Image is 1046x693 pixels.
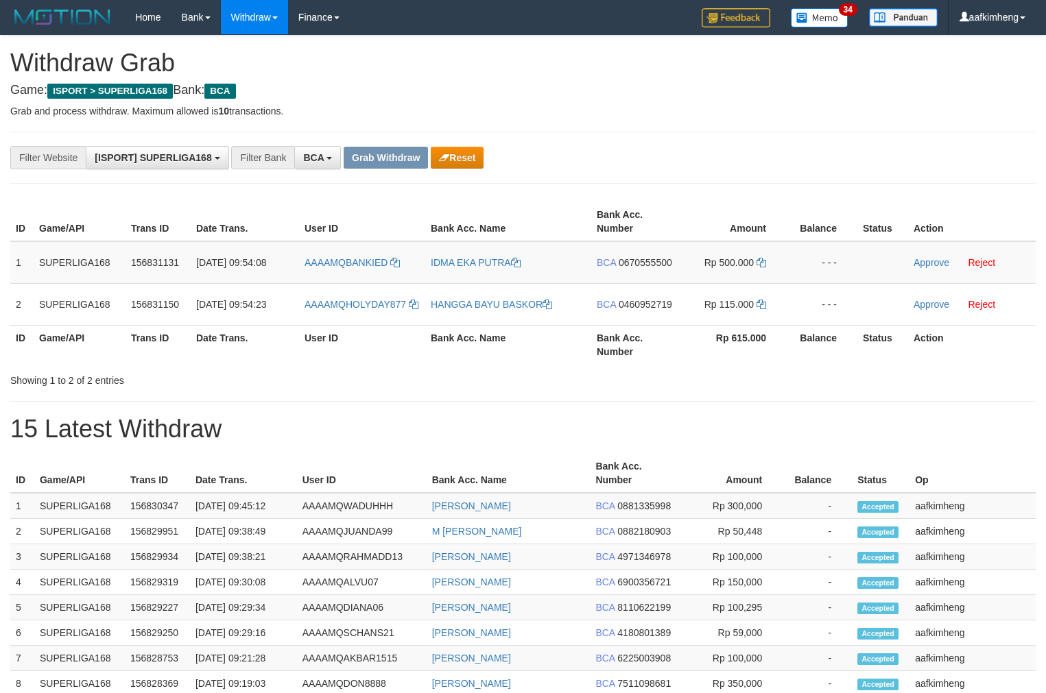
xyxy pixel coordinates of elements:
td: - [783,493,852,519]
th: Action [908,325,1036,364]
td: [DATE] 09:38:21 [190,544,297,570]
span: ISPORT > SUPERLIGA168 [47,84,173,99]
span: BCA [204,84,235,99]
td: - [783,620,852,646]
span: BCA [595,653,615,664]
td: - [783,519,852,544]
div: Showing 1 to 2 of 2 entries [10,368,425,387]
th: Bank Acc. Name [427,454,591,493]
a: [PERSON_NAME] [432,602,511,613]
td: SUPERLIGA168 [34,570,125,595]
td: Rp 50,448 [678,519,783,544]
td: SUPERLIGA168 [34,519,125,544]
td: aafkimheng [910,595,1036,620]
td: aafkimheng [910,493,1036,519]
th: Balance [787,202,857,241]
th: Bank Acc. Number [591,325,680,364]
td: 156829934 [125,544,190,570]
td: AAAAMQSCHANS21 [297,620,427,646]
th: Trans ID [126,325,191,364]
span: Rp 500.000 [704,257,754,268]
a: [PERSON_NAME] [432,678,511,689]
span: [ISPORT] SUPERLIGA168 [95,152,211,163]
a: [PERSON_NAME] [432,653,511,664]
td: SUPERLIGA168 [34,620,125,646]
img: MOTION_logo.png [10,7,115,27]
td: [DATE] 09:21:28 [190,646,297,671]
span: BCA [595,500,615,511]
th: Action [908,202,1036,241]
span: AAAAMQBANKIED [305,257,388,268]
span: Copy 6900356721 to clipboard [617,576,671,587]
th: Status [857,325,908,364]
td: [DATE] 09:29:16 [190,620,297,646]
td: - [783,646,852,671]
th: Status [857,202,908,241]
th: Trans ID [125,454,190,493]
td: SUPERLIGA168 [34,241,126,284]
td: [DATE] 09:45:12 [190,493,297,519]
th: User ID [297,454,427,493]
td: AAAAMQDIANA06 [297,595,427,620]
img: panduan.png [869,8,938,27]
h1: Withdraw Grab [10,49,1036,77]
span: [DATE] 09:54:23 [196,299,266,310]
span: Accepted [857,577,899,589]
span: 156831150 [131,299,179,310]
th: ID [10,202,34,241]
span: Accepted [857,653,899,665]
th: Balance [787,325,857,364]
span: Copy 4180801389 to clipboard [617,627,671,638]
td: aafkimheng [910,620,1036,646]
th: Op [910,454,1036,493]
td: 156830347 [125,493,190,519]
a: Approve [914,299,949,310]
td: 7 [10,646,34,671]
p: Grab and process withdraw. Maximum allowed is transactions. [10,104,1036,118]
td: 156829319 [125,570,190,595]
h1: 15 Latest Withdraw [10,415,1036,443]
td: [DATE] 09:29:34 [190,595,297,620]
th: Amount [678,454,783,493]
a: [PERSON_NAME] [432,576,511,587]
a: AAAAMQBANKIED [305,257,400,268]
span: BCA [303,152,324,163]
td: SUPERLIGA168 [34,646,125,671]
span: BCA [595,526,615,537]
th: Bank Acc. Name [425,202,591,241]
span: Accepted [857,628,899,640]
td: 3 [10,544,34,570]
th: Rp 615.000 [680,325,787,364]
th: User ID [299,202,425,241]
span: [DATE] 09:54:08 [196,257,266,268]
th: Game/API [34,325,126,364]
a: IDMA EKA PUTRA [431,257,521,268]
span: Accepted [857,679,899,690]
h4: Game: Bank: [10,84,1036,97]
td: - [783,570,852,595]
a: [PERSON_NAME] [432,500,511,511]
td: 156829250 [125,620,190,646]
span: Copy 0882180903 to clipboard [617,526,671,537]
td: 1 [10,241,34,284]
div: Filter Bank [231,146,294,169]
th: Date Trans. [191,325,299,364]
th: Bank Acc. Number [590,454,678,493]
td: SUPERLIGA168 [34,493,125,519]
td: 2 [10,519,34,544]
a: Reject [968,299,995,310]
th: User ID [299,325,425,364]
td: Rp 100,000 [678,646,783,671]
img: Button%20Memo.svg [791,8,848,27]
td: aafkimheng [910,570,1036,595]
strong: 10 [218,106,229,117]
span: Copy 7511098681 to clipboard [617,678,671,689]
span: Accepted [857,526,899,538]
span: Copy 0881335998 to clipboard [617,500,671,511]
td: AAAAMQALVU07 [297,570,427,595]
span: AAAAMQHOLYDAY877 [305,299,406,310]
td: aafkimheng [910,544,1036,570]
span: Accepted [857,552,899,563]
a: [PERSON_NAME] [432,551,511,562]
button: BCA [294,146,341,169]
